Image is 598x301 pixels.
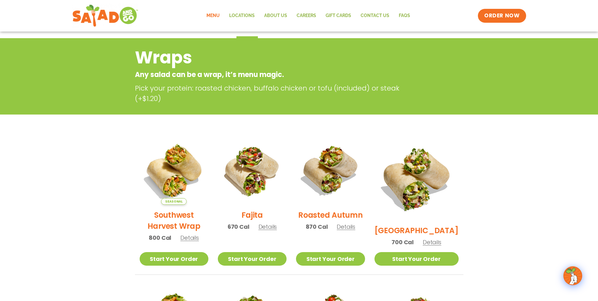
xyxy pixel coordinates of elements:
a: Menu [202,9,224,23]
span: Seasonal [161,198,187,205]
a: Contact Us [356,9,394,23]
a: Locations [224,9,259,23]
p: Any salad can be a wrap, it’s menu magic. [135,69,413,80]
span: Details [337,223,355,231]
a: ORDER NOW [478,9,526,23]
span: Details [180,234,199,242]
p: Pick your protein: roasted chicken, buffalo chicken or tofu (included) or steak (+$1.20) [135,83,415,104]
span: ORDER NOW [484,12,520,20]
a: Start Your Order [296,252,365,266]
h2: Wraps [135,45,413,70]
a: Start Your Order [140,252,208,266]
img: Product photo for BBQ Ranch Wrap [374,136,459,220]
span: 800 Cal [149,233,171,242]
span: 870 Cal [306,222,328,231]
a: Start Your Order [218,252,287,266]
h2: Fajita [241,210,263,221]
span: Details [423,238,441,246]
h2: [GEOGRAPHIC_DATA] [374,225,459,236]
nav: Menu [202,9,415,23]
img: Product photo for Fajita Wrap [218,136,287,205]
img: Product photo for Southwest Harvest Wrap [140,136,208,205]
a: Start Your Order [374,252,459,266]
a: GIFT CARDS [321,9,356,23]
h2: Southwest Harvest Wrap [140,210,208,232]
span: Details [258,223,277,231]
a: About Us [259,9,292,23]
span: 700 Cal [392,238,414,246]
img: Product photo for Roasted Autumn Wrap [296,136,365,205]
h2: Roasted Autumn [298,210,363,221]
span: 670 Cal [228,222,249,231]
a: FAQs [394,9,415,23]
img: new-SAG-logo-768×292 [72,3,139,28]
img: wpChatIcon [564,267,582,285]
a: Careers [292,9,321,23]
